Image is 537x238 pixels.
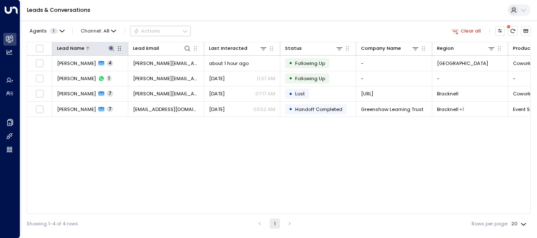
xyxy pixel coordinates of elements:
td: - [356,71,432,86]
span: Handoff Completed [295,106,342,113]
div: • [289,57,293,69]
button: Clear all [449,26,484,35]
div: Lead Name [57,44,115,52]
span: Toggle select all [35,44,44,53]
p: 11:37 AM [257,75,275,82]
span: Caroline Grimes [57,106,96,113]
p: 03:52 AM [253,106,275,113]
td: - [356,56,432,70]
div: Lead Name [57,44,84,52]
div: Last Interacted [209,44,267,52]
div: • [289,73,293,84]
span: 4 [107,60,113,66]
div: 20 [511,219,528,229]
button: Customize [495,26,505,36]
span: Toggle select row [35,105,44,114]
button: page 1 [270,219,280,229]
div: Actions [133,28,160,34]
div: Status [285,44,302,52]
div: Showing 1-4 of 4 rows [27,220,78,227]
button: Agents1 [27,26,67,35]
span: cgrimes@greenshawlearningtrust.co.uk [133,106,199,113]
span: Sep 08, 2025 [209,106,225,113]
span: Sep 05, 2025 [209,75,225,82]
div: Product [513,44,533,52]
span: Caroline Randall [57,90,96,97]
span: caroline.burwood@annalise.ai [133,90,199,97]
button: Archived Leads [521,26,531,36]
div: Lead Email [133,44,159,52]
span: caroline.tory@avetta.com [133,75,199,82]
span: Following Up [295,75,325,82]
span: Lost [295,90,305,97]
div: Lead Email [133,44,191,52]
span: Following Up [295,60,325,67]
span: Channel: [78,26,119,35]
div: Company Name [361,44,401,52]
span: Bracknell [437,106,458,113]
span: about 1 hour ago [209,60,249,67]
div: Last Interacted [209,44,247,52]
td: - [432,71,508,86]
span: Toggle select row [35,74,44,83]
p: 07:17 AM [255,90,275,97]
button: Actions [130,26,191,36]
span: caroline.tory@avetta.com [133,60,199,67]
span: Toggle select row [35,89,44,98]
span: 7 [107,91,113,97]
span: Annalise.ai [361,90,373,97]
div: • [289,103,293,115]
span: London [437,60,488,67]
span: Caroline Tory [57,75,96,82]
span: 7 [107,106,113,112]
span: There are new threads available. Refresh the grid to view the latest updates. [508,26,518,36]
span: Bracknell [437,90,458,97]
div: Reading [459,106,464,113]
span: 1 [107,76,111,81]
div: Region [437,44,495,52]
span: Toggle select row [35,59,44,68]
div: Button group with a nested menu [130,26,191,36]
div: Region [437,44,454,52]
div: Status [285,44,343,52]
span: Agents [30,29,47,33]
div: • [289,88,293,100]
a: Leads & Conversations [27,6,90,14]
span: Yesterday [209,90,225,97]
nav: pagination navigation [254,219,295,229]
span: Greenshaw Learning Trust [361,106,423,113]
div: Company Name [361,44,419,52]
button: Channel:All [78,26,119,35]
span: 1 [50,28,58,34]
label: Rows per page: [472,220,508,227]
span: All [103,28,109,34]
span: Caroline Tory [57,60,96,67]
